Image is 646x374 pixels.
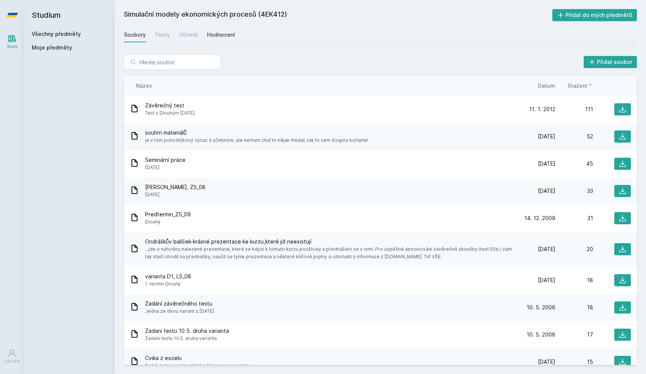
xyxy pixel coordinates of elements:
span: Zadani testu 10.5. druha varianta [145,327,229,335]
a: Soubory [124,27,146,42]
span: 2 az 5 cviko co sme delali s Kuncovou v excelu [145,362,249,369]
span: [DATE] [145,164,185,171]
a: Study [2,30,23,53]
button: Přidat do mých předmětů [552,9,637,21]
div: Study [7,44,18,50]
input: Hledej soubor [124,54,221,70]
span: 11. 1. 2012 [529,106,555,113]
a: Uživatel [2,345,23,368]
span: Cvika z excelu [145,354,249,362]
span: Predtermin_ZS_09 [145,211,191,218]
span: [DATE] [538,276,555,284]
span: Moje předměty [32,44,72,51]
a: Hodnocení [207,27,235,42]
div: 111 [555,106,593,113]
a: Testy [155,27,170,42]
span: 10. 5. 2006 [527,304,555,311]
span: [DATE] [538,187,555,195]
div: 15 [555,358,593,366]
div: 20 [555,245,593,253]
div: Uživatel [4,358,20,364]
h2: Simulační modely ekonomických procesů (4EK412) [124,9,552,21]
span: Test s Dlouhým [DATE] [145,109,195,117]
span: je v tom pohodičkový výcuc z učebníce, ale nemam chuť to nějak hledat, tak to sem šoupnu komplet. [145,137,369,144]
div: 52 [555,133,593,140]
span: Zadani testu 10.5. druha varianta [145,335,229,342]
button: Stažení [567,82,593,90]
span: Stažení [567,82,587,90]
span: ...jde o náhodou nalezené prezentace, které se kdysi k tomuto kurzu používaly a přednášelo se s n... [145,245,515,261]
button: Datum [538,82,555,90]
div: Učitelé [179,31,198,39]
span: Jedna ze dvou variant z [DATE] [145,307,214,315]
span: 1. termín Dlouhý [145,280,191,288]
span: Dlouhý [145,218,191,226]
span: varianta D1, LS_08 [145,273,191,280]
span: Seminární práce [145,156,185,164]
span: [DATE] [145,191,206,199]
div: 45 [555,160,593,168]
div: Soubory [124,31,146,39]
span: Závěrečný test [145,102,195,109]
button: Přidat soubor [584,56,637,68]
span: Zadání závěrečného testu [145,300,214,307]
span: 14. 12. 2009 [524,214,555,222]
div: 17 [555,331,593,338]
span: Ondráškův balíček-krásné prezentace ke kurzu,které již neexistují [145,238,515,245]
span: [PERSON_NAME], ZS_08 [145,183,206,191]
span: souhrn materiálů [145,129,369,137]
button: Název [136,82,152,90]
div: 18 [555,276,593,284]
div: 18 [555,304,593,311]
div: 33 [555,187,593,195]
a: Učitelé [179,27,198,42]
span: [DATE] [538,245,555,253]
div: Hodnocení [207,31,235,39]
div: Testy [155,31,170,39]
span: [DATE] [538,160,555,168]
span: 10. 5. 2006 [527,331,555,338]
div: 31 [555,214,593,222]
span: [DATE] [538,358,555,366]
span: [DATE] [538,133,555,140]
a: Všechny předměty [32,31,81,37]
